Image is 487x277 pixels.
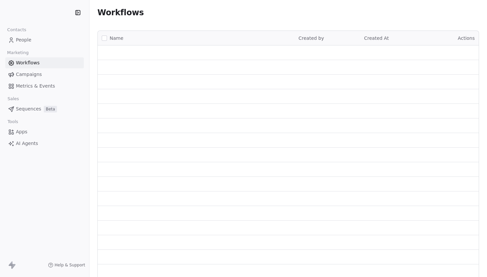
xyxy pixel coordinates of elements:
span: Marketing [4,48,31,58]
span: Contacts [4,25,29,35]
span: Sales [5,94,22,104]
a: AI Agents [5,138,84,149]
span: Tools [5,117,21,127]
span: Actions [458,35,475,41]
span: Workflows [16,59,40,66]
a: Campaigns [5,69,84,80]
a: Metrics & Events [5,81,84,92]
span: Name [110,35,123,42]
span: Apps [16,128,27,135]
span: Metrics & Events [16,83,55,90]
span: Sequences [16,105,41,112]
span: Workflows [97,8,144,17]
span: Help & Support [55,262,85,268]
span: Created by [298,35,324,41]
span: People [16,36,31,43]
span: Created At [364,35,389,41]
a: SequencesBeta [5,104,84,114]
a: Help & Support [48,262,85,268]
span: Beta [44,106,57,112]
span: AI Agents [16,140,38,147]
a: Workflows [5,57,84,68]
span: Campaigns [16,71,42,78]
a: People [5,35,84,45]
a: Apps [5,126,84,137]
